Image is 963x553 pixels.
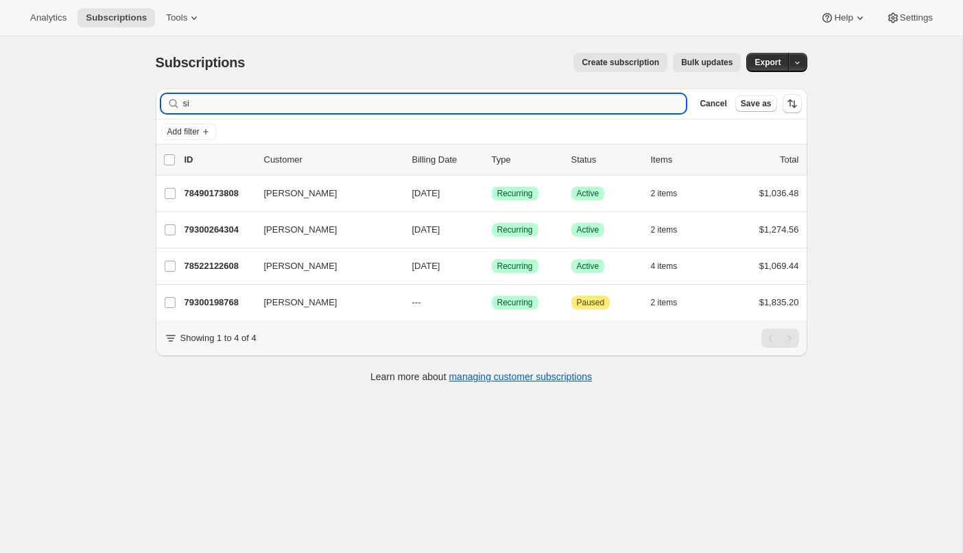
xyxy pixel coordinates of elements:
[681,57,733,68] span: Bulk updates
[22,8,75,27] button: Analytics
[256,183,393,204] button: [PERSON_NAME]
[759,224,799,235] span: $1,274.56
[412,261,440,271] span: [DATE]
[185,223,253,237] p: 79300264304
[700,98,726,109] span: Cancel
[878,8,941,27] button: Settings
[167,126,200,137] span: Add filter
[571,153,640,167] p: Status
[185,257,799,276] div: 78522122608[PERSON_NAME][DATE]SuccessRecurringSuccessActive4 items$1,069.44
[651,153,720,167] div: Items
[185,259,253,273] p: 78522122608
[900,12,933,23] span: Settings
[185,296,253,309] p: 79300198768
[185,184,799,203] div: 78490173808[PERSON_NAME][DATE]SuccessRecurringSuccessActive2 items$1,036.48
[754,57,781,68] span: Export
[741,98,772,109] span: Save as
[651,220,693,239] button: 2 items
[651,261,678,272] span: 4 items
[412,153,481,167] p: Billing Date
[812,8,875,27] button: Help
[412,224,440,235] span: [DATE]
[264,259,337,273] span: [PERSON_NAME]
[759,188,799,198] span: $1,036.48
[694,95,732,112] button: Cancel
[759,261,799,271] span: $1,069.44
[735,95,777,112] button: Save as
[783,94,802,113] button: Sort the results
[577,297,605,308] span: Paused
[256,255,393,277] button: [PERSON_NAME]
[577,224,599,235] span: Active
[573,53,667,72] button: Create subscription
[185,153,799,167] div: IDCustomerBilling DateTypeStatusItemsTotal
[161,123,216,140] button: Add filter
[78,8,155,27] button: Subscriptions
[577,188,599,199] span: Active
[412,188,440,198] span: [DATE]
[577,261,599,272] span: Active
[412,297,421,307] span: ---
[673,53,741,72] button: Bulk updates
[497,224,533,235] span: Recurring
[651,293,693,312] button: 2 items
[158,8,209,27] button: Tools
[492,153,560,167] div: Type
[180,331,257,345] p: Showing 1 to 4 of 4
[185,293,799,312] div: 79300198768[PERSON_NAME]---SuccessRecurringAttentionPaused2 items$1,835.20
[761,329,799,348] nav: Pagination
[264,187,337,200] span: [PERSON_NAME]
[30,12,67,23] span: Analytics
[264,223,337,237] span: [PERSON_NAME]
[183,94,687,113] input: Filter subscribers
[497,188,533,199] span: Recurring
[256,219,393,241] button: [PERSON_NAME]
[497,261,533,272] span: Recurring
[582,57,659,68] span: Create subscription
[86,12,147,23] span: Subscriptions
[264,153,401,167] p: Customer
[759,297,799,307] span: $1,835.20
[166,12,187,23] span: Tools
[780,153,798,167] p: Total
[651,297,678,308] span: 2 items
[185,187,253,200] p: 78490173808
[651,184,693,203] button: 2 items
[156,55,246,70] span: Subscriptions
[651,257,693,276] button: 4 items
[264,296,337,309] span: [PERSON_NAME]
[449,371,592,382] a: managing customer subscriptions
[834,12,853,23] span: Help
[370,370,592,384] p: Learn more about
[651,224,678,235] span: 2 items
[256,292,393,314] button: [PERSON_NAME]
[651,188,678,199] span: 2 items
[185,220,799,239] div: 79300264304[PERSON_NAME][DATE]SuccessRecurringSuccessActive2 items$1,274.56
[746,53,789,72] button: Export
[497,297,533,308] span: Recurring
[185,153,253,167] p: ID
